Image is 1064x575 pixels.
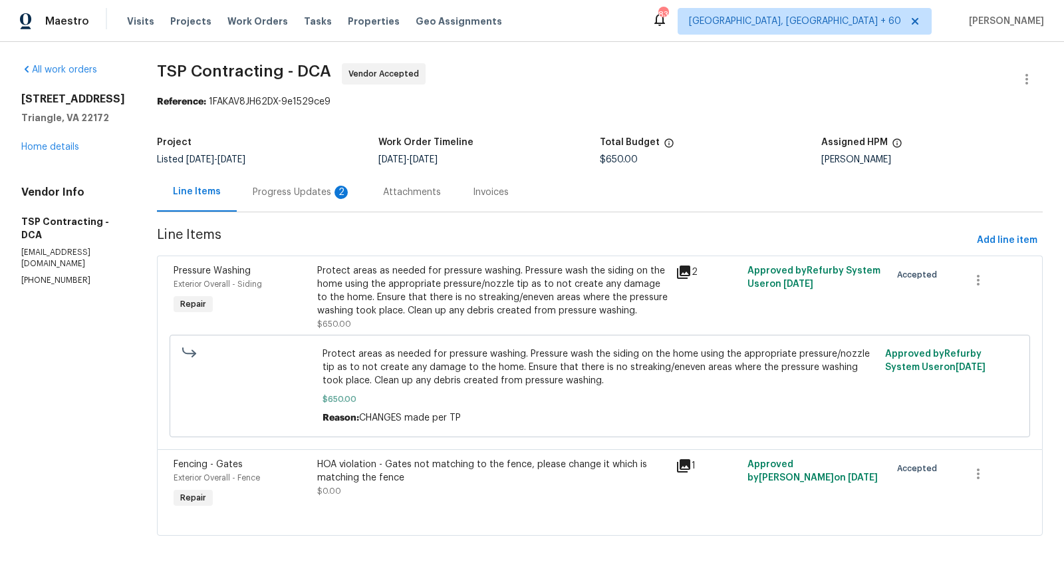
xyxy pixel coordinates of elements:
[174,280,262,288] span: Exterior Overall - Siding
[664,138,674,155] span: The total cost of line items that have been proposed by Opendoor. This sum includes line items th...
[897,268,942,282] span: Accepted
[157,97,206,106] b: Reference:
[892,138,902,155] span: The hpm assigned to this work order.
[174,266,251,276] span: Pressure Washing
[157,138,192,147] h5: Project
[378,155,438,164] span: -
[170,15,211,28] span: Projects
[253,186,351,199] div: Progress Updates
[676,458,739,474] div: 1
[977,232,1037,249] span: Add line item
[676,264,739,280] div: 2
[304,17,332,26] span: Tasks
[317,487,341,495] span: $0.00
[21,93,125,106] h2: [STREET_ADDRESS]
[334,186,348,199] div: 2
[323,393,876,406] span: $650.00
[323,413,359,423] span: Reason:
[972,228,1043,253] button: Add line item
[378,138,473,147] h5: Work Order Timeline
[186,155,214,164] span: [DATE]
[45,15,89,28] span: Maestro
[956,363,986,372] span: [DATE]
[964,15,1044,28] span: [PERSON_NAME]
[21,215,125,242] h5: TSP Contracting - DCA
[897,462,942,475] span: Accepted
[173,185,221,198] div: Line Items
[348,67,424,81] span: Vendor Accepted
[174,474,260,482] span: Exterior Overall - Fence
[323,347,876,387] span: Protect areas as needed for pressure washing. Pressure wash the siding on the home using the appr...
[747,460,878,482] span: Approved by [PERSON_NAME] on
[227,15,288,28] span: Work Orders
[658,8,668,21] div: 839
[21,247,125,270] p: [EMAIL_ADDRESS][DOMAIN_NAME]
[821,155,1043,164] div: [PERSON_NAME]
[359,413,461,423] span: CHANGES made per TP
[21,275,125,286] p: [PHONE_NUMBER]
[317,320,351,328] span: $650.00
[348,15,400,28] span: Properties
[747,266,880,289] span: Approved by Refurby System User on
[186,155,245,164] span: -
[473,186,509,199] div: Invoices
[127,15,154,28] span: Visits
[21,111,125,124] h5: Triangle, VA 22172
[378,155,406,164] span: [DATE]
[383,186,441,199] div: Attachments
[821,138,888,147] h5: Assigned HPM
[600,155,638,164] span: $650.00
[175,297,211,311] span: Repair
[317,264,668,317] div: Protect areas as needed for pressure washing. Pressure wash the siding on the home using the appr...
[157,228,972,253] span: Line Items
[175,491,211,504] span: Repair
[689,15,901,28] span: [GEOGRAPHIC_DATA], [GEOGRAPHIC_DATA] + 60
[416,15,502,28] span: Geo Assignments
[317,458,668,484] div: HOA violation - Gates not matching to the fence, please change it which is matching the fence
[848,473,878,482] span: [DATE]
[157,95,1043,108] div: 1FAKAV8JH62DX-9e1529ce9
[157,63,331,79] span: TSP Contracting - DCA
[885,349,986,372] span: Approved by Refurby System User on
[600,138,660,147] h5: Total Budget
[21,186,125,199] h4: Vendor Info
[783,280,813,289] span: [DATE]
[21,142,79,152] a: Home details
[21,65,97,75] a: All work orders
[174,460,243,469] span: Fencing - Gates
[410,155,438,164] span: [DATE]
[157,155,245,164] span: Listed
[217,155,245,164] span: [DATE]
